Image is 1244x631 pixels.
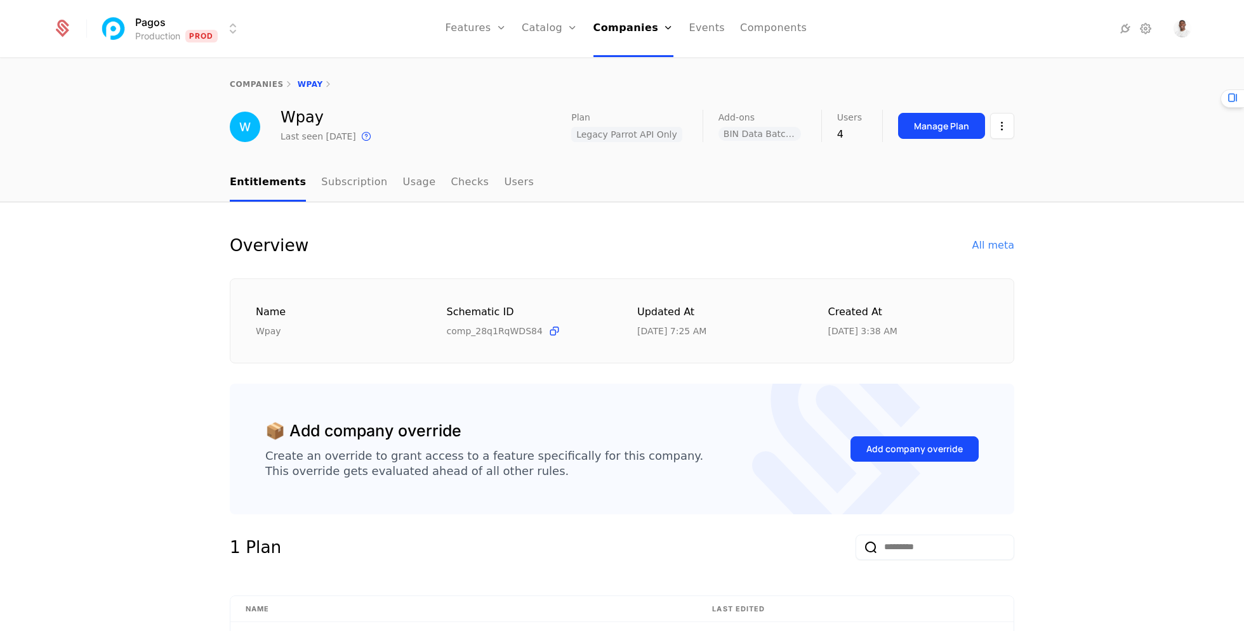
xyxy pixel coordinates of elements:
[135,30,180,42] div: Production
[230,535,281,560] div: 1 Plan
[828,325,897,337] div: 4/8/25, 3:38 AM
[256,325,416,337] div: Wpay
[230,112,260,142] img: Wpay
[571,113,590,122] span: Plan
[990,113,1014,139] button: Select action
[571,127,682,142] span: Legacy Parrot API Only
[837,113,862,122] span: Users
[98,13,129,44] img: Pagos
[230,233,308,258] div: Overview
[281,130,356,143] div: Last seen [DATE]
[837,127,862,142] div: 4
[256,304,416,320] div: Name
[504,164,534,202] a: Users
[102,15,241,42] button: Select environment
[230,596,697,623] th: Name
[697,596,1014,623] th: Last edited
[447,304,607,320] div: Schematic ID
[230,164,1014,202] nav: Main
[972,238,1014,253] div: All meta
[1174,20,1191,37] img: LJ Durante
[265,419,461,443] div: 📦 Add company override
[637,325,706,337] div: 8/10/25, 7:25 AM
[866,443,963,455] div: Add company override
[1118,21,1133,36] a: Integrations
[718,113,755,122] span: Add-ons
[718,127,801,141] span: BIN Data Batch File - Legacy
[403,164,436,202] a: Usage
[447,325,543,337] span: comp_28q1RqWDS84
[185,30,218,42] span: Prod
[451,164,489,202] a: Checks
[828,304,989,320] div: Created at
[230,164,534,202] ul: Choose Sub Page
[1174,20,1191,37] button: Open user button
[637,304,798,320] div: Updated at
[850,436,979,462] button: Add company override
[321,164,387,202] a: Subscription
[1138,21,1153,36] a: Settings
[281,110,374,125] div: Wpay
[135,15,166,30] span: Pagos
[914,120,969,133] div: Manage Plan
[230,164,306,202] a: Entitlements
[265,448,703,479] div: Create an override to grant access to a feature specifically for this company. This override gets...
[898,113,985,139] button: Manage Plan
[230,80,284,89] a: companies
